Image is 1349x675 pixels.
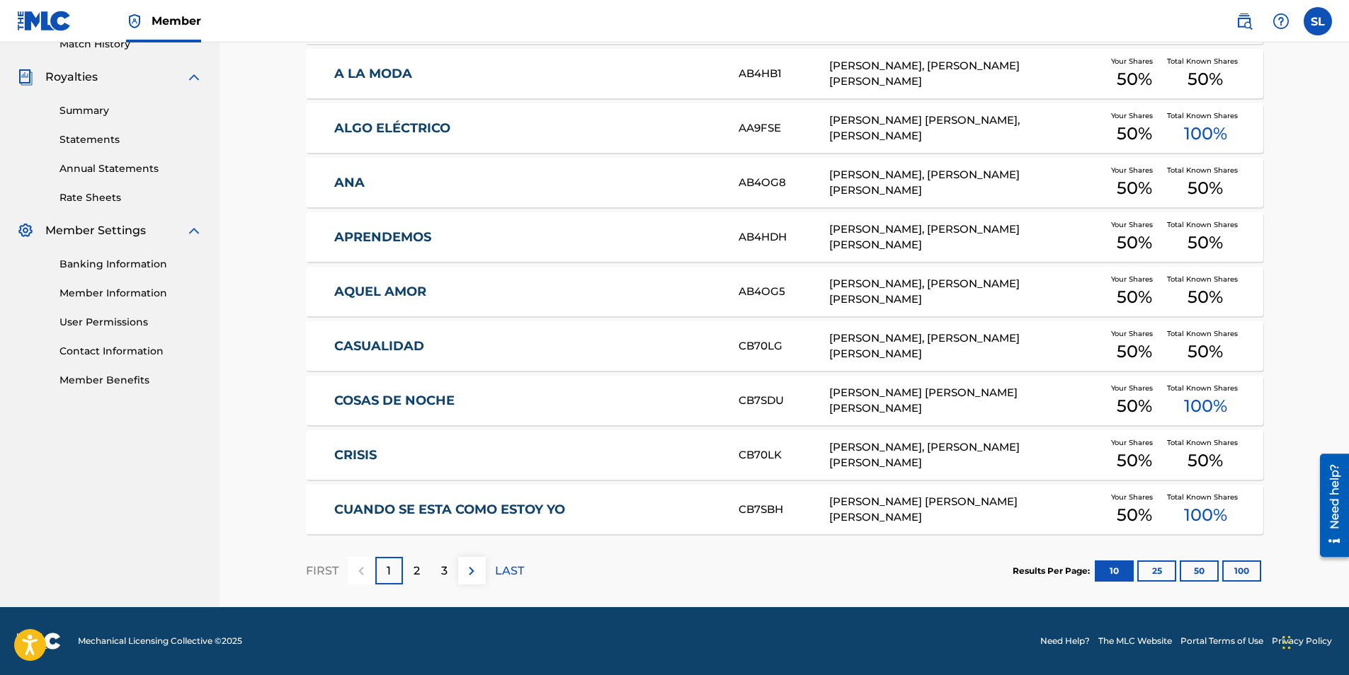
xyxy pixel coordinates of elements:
[1167,492,1243,502] span: Total Known Shares
[1117,393,1152,419] span: 50 %
[1117,502,1152,528] span: 50 %
[126,13,143,30] img: Top Rightsholder
[1188,284,1223,310] span: 50 %
[1188,230,1223,255] span: 50 %
[1117,67,1152,92] span: 50 %
[59,37,203,52] a: Match History
[1273,13,1290,30] img: help
[1095,560,1134,582] button: 10
[1111,56,1159,67] span: Your Shares
[1188,67,1223,92] span: 50 %
[17,222,34,239] img: Member Settings
[1184,393,1227,419] span: 100 %
[1137,560,1176,582] button: 25
[1184,502,1227,528] span: 100 %
[1188,175,1223,201] span: 50 %
[463,562,480,579] img: right
[1167,56,1243,67] span: Total Known Shares
[1167,437,1243,448] span: Total Known Shares
[1304,7,1332,35] div: User Menu
[1117,230,1152,255] span: 50 %
[59,286,203,301] a: Member Information
[495,562,524,579] p: LAST
[1117,284,1152,310] span: 50 %
[78,635,242,647] span: Mechanical Licensing Collective © 2025
[1180,635,1263,647] a: Portal Terms of Use
[829,58,1102,90] div: [PERSON_NAME], [PERSON_NAME] [PERSON_NAME]
[1188,448,1223,473] span: 50 %
[739,502,829,518] div: CB7SBH
[829,221,1102,253] div: [PERSON_NAME], [PERSON_NAME] [PERSON_NAME]
[17,633,61,650] img: logo
[1111,437,1159,448] span: Your Shares
[1167,219,1243,230] span: Total Known Shares
[334,66,719,82] a: A LA MODA
[1278,607,1349,675] iframe: Chat Widget
[1111,219,1159,230] span: Your Shares
[1040,635,1090,647] a: Need Help?
[1111,492,1159,502] span: Your Shares
[829,385,1102,417] div: [PERSON_NAME] [PERSON_NAME] [PERSON_NAME]
[45,69,98,86] span: Royalties
[441,562,448,579] p: 3
[1098,635,1172,647] a: The MLC Website
[829,167,1102,199] div: [PERSON_NAME], [PERSON_NAME] [PERSON_NAME]
[334,229,719,246] a: APRENDEMOS
[1167,165,1243,175] span: Total Known Shares
[414,562,420,579] p: 2
[59,132,203,147] a: Statements
[739,393,829,409] div: CB7SDU
[334,175,719,191] a: ANA
[334,338,719,354] a: CASUALIDAD
[59,161,203,176] a: Annual Statements
[334,284,719,300] a: AQUEL AMOR
[387,562,391,579] p: 1
[1272,635,1332,647] a: Privacy Policy
[1267,7,1295,35] div: Help
[1184,121,1227,146] span: 100 %
[152,13,201,29] span: Member
[306,562,338,579] p: FIRST
[739,229,829,246] div: AB4HDH
[59,257,203,272] a: Banking Information
[59,344,203,359] a: Contact Information
[334,120,719,137] a: ALGO ELÉCTRICO
[186,222,203,239] img: expand
[17,69,34,86] img: Royalties
[829,330,1102,362] div: [PERSON_NAME], [PERSON_NAME] [PERSON_NAME]
[1117,121,1152,146] span: 50 %
[829,276,1102,308] div: [PERSON_NAME], [PERSON_NAME] [PERSON_NAME]
[1282,621,1291,664] div: Drag
[1167,110,1243,121] span: Total Known Shares
[1188,339,1223,364] span: 50 %
[1236,13,1253,30] img: search
[1167,328,1243,339] span: Total Known Shares
[45,222,146,239] span: Member Settings
[1111,110,1159,121] span: Your Shares
[829,494,1102,526] div: [PERSON_NAME] [PERSON_NAME] [PERSON_NAME]
[1111,274,1159,284] span: Your Shares
[334,502,719,518] a: CUANDO SE ESTA COMO ESTOY YO
[59,373,203,388] a: Member Benefits
[1111,383,1159,393] span: Your Shares
[1117,339,1152,364] span: 50 %
[1111,165,1159,175] span: Your Shares
[1117,448,1152,473] span: 50 %
[1167,383,1243,393] span: Total Known Shares
[186,69,203,86] img: expand
[739,120,829,137] div: AA9FSE
[739,447,829,463] div: CB70LK
[829,112,1102,144] div: [PERSON_NAME] [PERSON_NAME], [PERSON_NAME]
[739,338,829,354] div: CB70LG
[1013,565,1093,577] p: Results Per Page:
[59,190,203,205] a: Rate Sheets
[334,393,719,409] a: COSAS DE NOCHE
[739,66,829,82] div: AB4HB1
[334,447,719,463] a: CRISIS
[739,284,829,300] div: AB4OG5
[1180,560,1219,582] button: 50
[1117,175,1152,201] span: 50 %
[59,315,203,330] a: User Permissions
